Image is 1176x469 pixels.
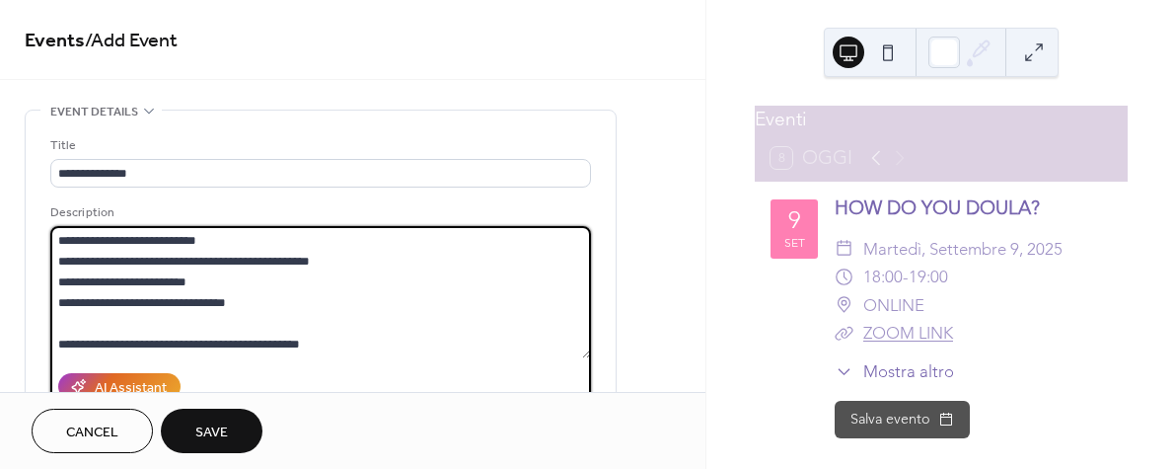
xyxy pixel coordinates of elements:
a: ZOOM LINK [863,323,953,343]
div: set [784,237,805,249]
div: AI Assistant [95,378,167,399]
span: Cancel [66,423,118,443]
span: martedì, settembre 9, 2025 [863,235,1063,264]
div: ​ [835,235,853,264]
button: ​Mostra altro [835,359,954,384]
span: ONLINE [863,291,924,320]
span: 19:00 [909,263,948,291]
button: Save [161,409,262,453]
div: ​ [835,263,853,291]
div: ​ [835,359,853,384]
span: Save [195,423,228,443]
div: ​ [835,319,853,348]
span: / Add Event [85,22,178,60]
button: Cancel [32,409,153,453]
a: HOW DO YOU DOULA? [835,196,1040,219]
span: 18:00 [863,263,903,291]
span: - [903,263,909,291]
div: Description [50,202,587,223]
div: ​ [835,291,853,320]
button: AI Assistant [58,373,181,400]
div: Eventi [755,106,1128,134]
div: 9 [788,208,800,232]
span: Mostra altro [863,359,954,384]
span: Event details [50,102,138,122]
a: Events [25,22,85,60]
button: Salva evento [835,401,970,438]
div: Title [50,135,587,156]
